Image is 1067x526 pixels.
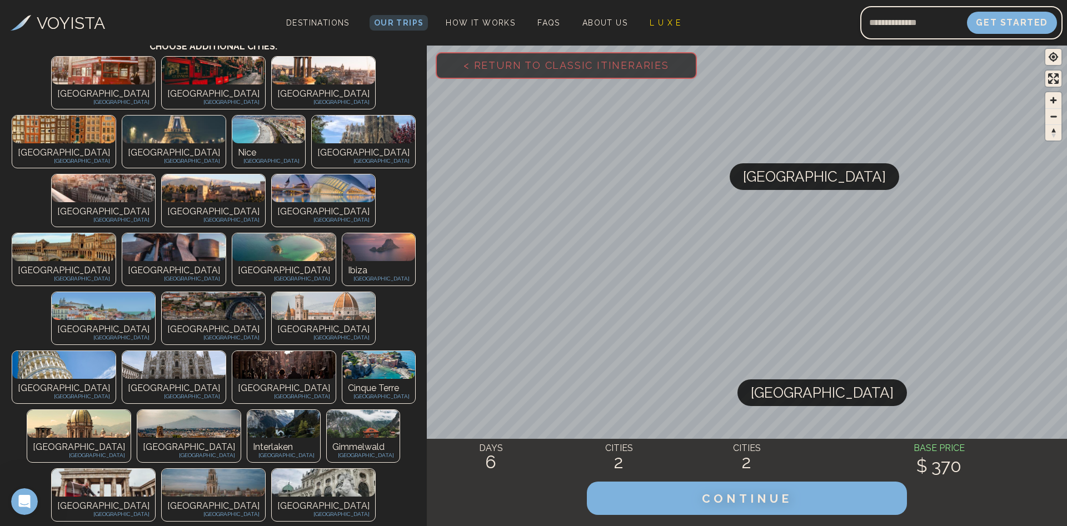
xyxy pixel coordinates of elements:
[743,163,886,190] span: [GEOGRAPHIC_DATA]
[272,469,375,497] img: Photo of undefined
[533,15,565,31] a: FAQs
[238,264,330,277] p: [GEOGRAPHIC_DATA]
[327,410,400,438] img: Photo of undefined
[582,18,627,27] span: About Us
[122,233,226,261] img: Photo of undefined
[342,233,415,261] img: Photo of undefined
[52,292,155,320] img: Photo of undefined
[811,456,1067,476] h2: $ 370
[1045,71,1061,87] button: Enter fullscreen
[348,382,410,395] p: Cinque Terre
[277,205,370,218] p: [GEOGRAPHIC_DATA]
[11,15,31,31] img: Voyista Logo
[57,499,149,513] p: [GEOGRAPHIC_DATA]
[446,18,515,27] span: How It Works
[122,116,226,143] img: Photo of undefined
[272,292,375,320] img: Photo of undefined
[143,451,235,459] p: [GEOGRAPHIC_DATA]
[272,57,375,84] img: Photo of undefined
[370,15,428,31] a: Our Trips
[33,451,125,459] p: [GEOGRAPHIC_DATA]
[167,216,260,224] p: [GEOGRAPHIC_DATA]
[348,392,410,400] p: [GEOGRAPHIC_DATA]
[57,510,149,518] p: [GEOGRAPHIC_DATA]
[18,382,110,395] p: [GEOGRAPHIC_DATA]
[167,333,260,342] p: [GEOGRAPHIC_DATA]
[18,392,110,400] p: [GEOGRAPHIC_DATA]
[57,333,149,342] p: [GEOGRAPHIC_DATA]
[162,57,265,84] img: Photo of undefined
[650,18,681,27] span: L U X E
[348,274,410,283] p: [GEOGRAPHIC_DATA]
[33,440,125,454] p: [GEOGRAPHIC_DATA]
[427,43,1067,526] canvas: Map
[167,510,260,518] p: [GEOGRAPHIC_DATA]
[57,98,149,106] p: [GEOGRAPHIC_DATA]
[12,351,116,379] img: Photo of undefined
[167,87,260,101] p: [GEOGRAPHIC_DATA]
[860,9,967,36] input: Email address
[427,452,555,472] h2: 6
[1045,108,1061,124] button: Zoom out
[167,499,260,513] p: [GEOGRAPHIC_DATA]
[162,174,265,202] img: Photo of undefined
[57,205,149,218] p: [GEOGRAPHIC_DATA]
[811,442,1067,455] h4: BASE PRICE
[683,452,811,472] h2: 2
[167,205,260,218] p: [GEOGRAPHIC_DATA]
[332,440,394,454] p: Gimmelwald
[18,157,110,165] p: [GEOGRAPHIC_DATA]
[446,42,687,89] span: < Return to Classic Itineraries
[128,146,220,159] p: [GEOGRAPHIC_DATA]
[18,264,110,277] p: [GEOGRAPHIC_DATA]
[57,87,149,101] p: [GEOGRAPHIC_DATA]
[128,264,220,277] p: [GEOGRAPHIC_DATA]
[18,146,110,159] p: [GEOGRAPHIC_DATA]
[683,442,811,455] h4: CITIES
[12,233,116,261] img: Photo of undefined
[427,442,555,455] h4: DAYS
[751,379,894,406] span: [GEOGRAPHIC_DATA]
[578,15,632,31] a: About Us
[342,351,415,379] img: Photo of undefined
[348,264,410,277] p: Ibiza
[18,274,110,283] p: [GEOGRAPHIC_DATA]
[52,174,155,202] img: Photo of undefined
[317,157,410,165] p: [GEOGRAPHIC_DATA]
[232,233,336,261] img: Photo of undefined
[128,157,220,165] p: [GEOGRAPHIC_DATA]
[555,442,682,455] h4: CITIES
[253,451,315,459] p: [GEOGRAPHIC_DATA]
[1045,92,1061,108] button: Zoom in
[12,116,116,143] img: Photo of undefined
[57,216,149,224] p: [GEOGRAPHIC_DATA]
[282,14,354,47] span: Destinations
[232,116,305,143] img: Photo of undefined
[537,18,560,27] span: FAQs
[272,174,375,202] img: Photo of undefined
[238,157,300,165] p: [GEOGRAPHIC_DATA]
[167,98,260,106] p: [GEOGRAPHIC_DATA]
[1045,49,1061,65] button: Find my location
[167,323,260,336] p: [GEOGRAPHIC_DATA]
[1045,124,1061,141] button: Reset bearing to north
[374,18,424,27] span: Our Trips
[1045,109,1061,124] span: Zoom out
[11,488,38,515] iframe: Intercom live chat
[277,98,370,106] p: [GEOGRAPHIC_DATA]
[27,410,131,438] img: Photo of undefined
[162,469,265,497] img: Photo of undefined
[645,15,686,31] a: L U X E
[143,440,235,454] p: [GEOGRAPHIC_DATA]
[277,323,370,336] p: [GEOGRAPHIC_DATA]
[238,146,300,159] p: Nice
[587,494,907,505] a: CONTINUE
[162,292,265,320] img: Photo of undefined
[238,392,330,400] p: [GEOGRAPHIC_DATA]
[232,351,336,379] img: Photo of undefined
[122,351,226,379] img: Photo of undefined
[128,274,220,283] p: [GEOGRAPHIC_DATA]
